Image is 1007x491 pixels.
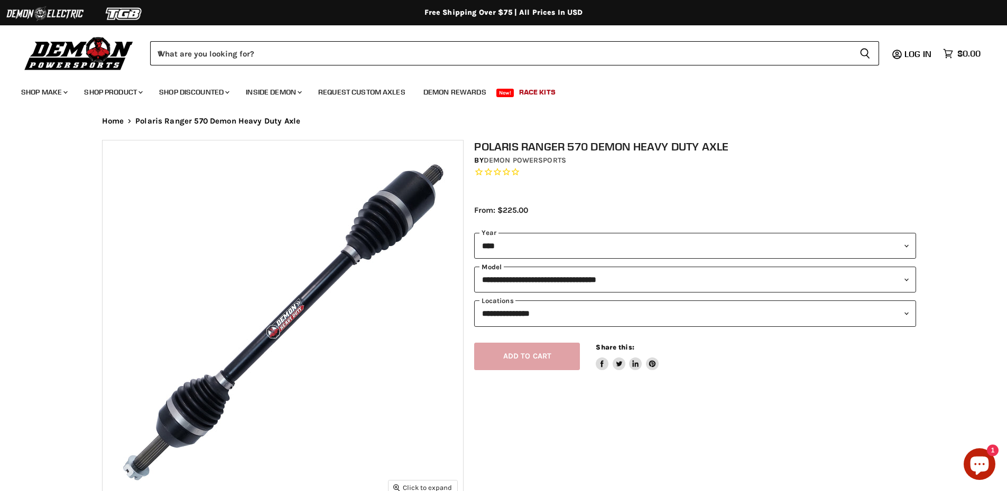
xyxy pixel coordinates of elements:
[474,300,916,326] select: keys
[474,155,916,166] div: by
[135,117,300,126] span: Polaris Ranger 570 Demon Heavy Duty Axle
[150,41,879,65] form: Product
[596,343,634,351] span: Share this:
[13,77,978,103] ul: Main menu
[496,89,514,97] span: New!
[851,41,879,65] button: Search
[13,81,74,103] a: Shop Make
[102,117,124,126] a: Home
[150,41,851,65] input: When autocomplete results are available use up and down arrows to review and enter to select
[76,81,149,103] a: Shop Product
[474,140,916,153] h1: Polaris Ranger 570 Demon Heavy Duty Axle
[511,81,563,103] a: Race Kits
[938,46,986,61] a: $0.00
[81,8,927,17] div: Free Shipping Over $75 | All Prices In USD
[415,81,494,103] a: Demon Rewards
[81,117,927,126] nav: Breadcrumbs
[5,4,85,24] img: Demon Electric Logo 2
[474,233,916,259] select: year
[596,343,659,371] aside: Share this:
[484,156,566,165] a: Demon Powersports
[238,81,308,103] a: Inside Demon
[904,49,931,59] span: Log in
[474,267,916,292] select: modal-name
[310,81,413,103] a: Request Custom Axles
[85,4,164,24] img: TGB Logo 2
[960,448,999,483] inbox-online-store-chat: Shopify online store chat
[474,205,528,215] span: From: $225.00
[474,167,916,178] span: Rated 0.0 out of 5 stars 0 reviews
[900,49,938,59] a: Log in
[21,34,137,72] img: Demon Powersports
[151,81,236,103] a: Shop Discounted
[957,49,981,59] span: $0.00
